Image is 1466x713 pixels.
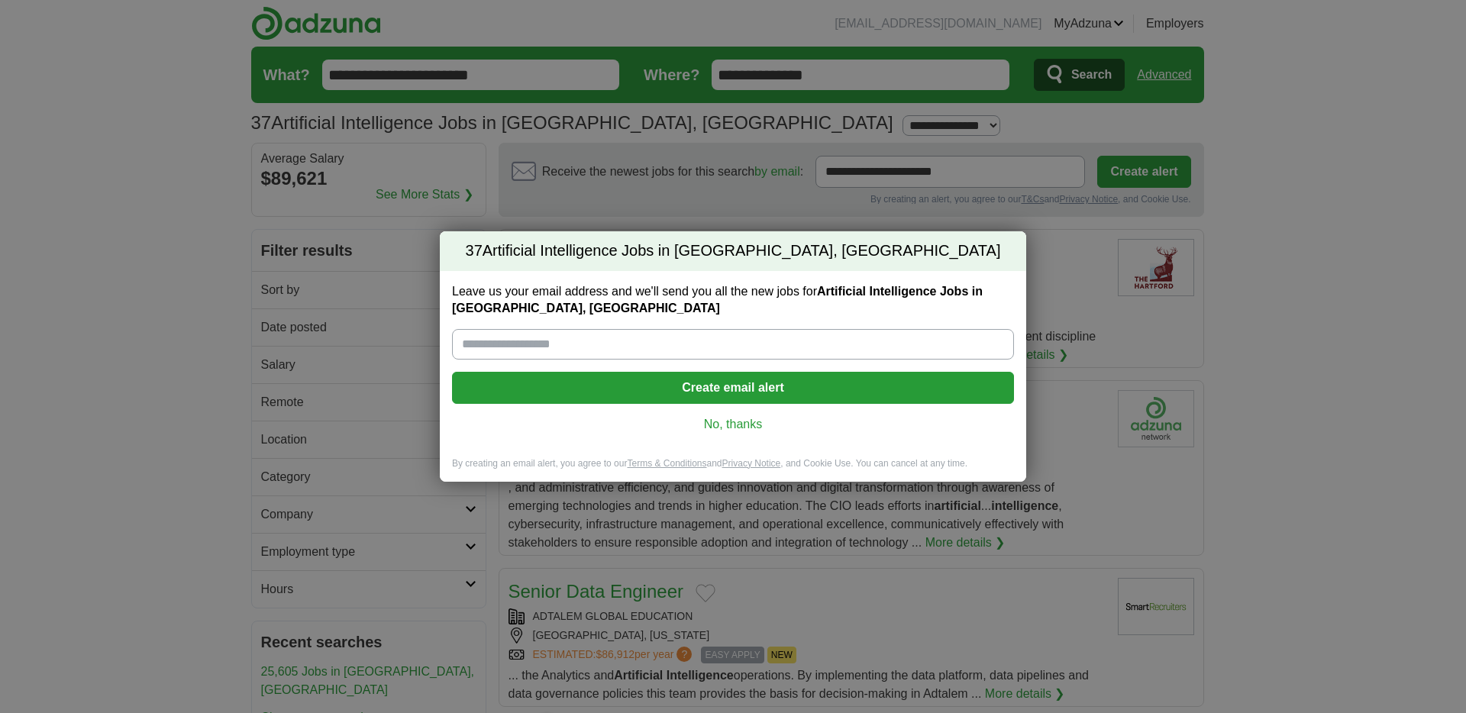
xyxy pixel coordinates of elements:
strong: Artificial Intelligence Jobs in [GEOGRAPHIC_DATA], [GEOGRAPHIC_DATA] [452,285,983,315]
a: Privacy Notice [722,458,781,469]
button: Create email alert [452,372,1014,404]
span: 37 [466,240,483,262]
a: Terms & Conditions [627,458,706,469]
label: Leave us your email address and we'll send you all the new jobs for [452,283,1014,317]
div: By creating an email alert, you agree to our and , and Cookie Use. You can cancel at any time. [440,457,1026,482]
a: No, thanks [464,416,1002,433]
h2: Artificial Intelligence Jobs in [GEOGRAPHIC_DATA], [GEOGRAPHIC_DATA] [440,231,1026,271]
